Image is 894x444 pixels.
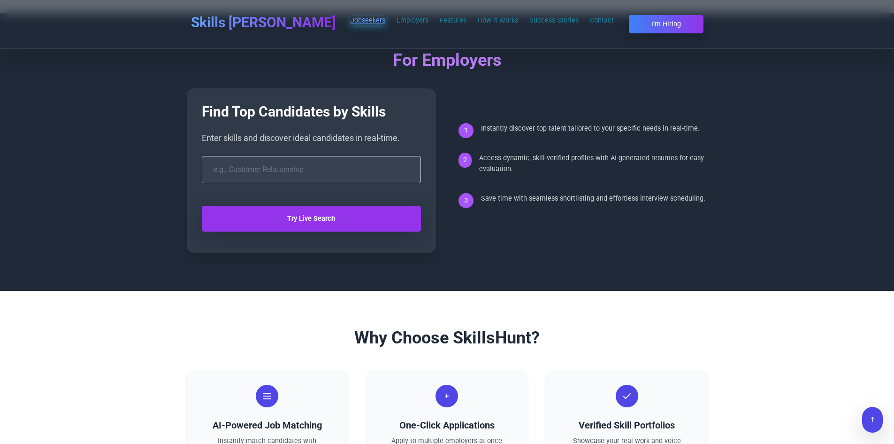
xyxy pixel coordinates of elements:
button: I’m Hiring [629,15,703,33]
p: Save time with seamless shortlisting and effortless interview scheduling. [481,193,705,204]
input: e.g., Customer Relationship [202,156,421,183]
div: 3 [458,193,474,208]
h3: Verified Skill Portfolios [561,419,692,432]
a: Contact [590,16,614,24]
button: Try Live Search [202,206,421,232]
h3: One-Click Applications [382,419,512,432]
a: Jobseekers [351,16,385,24]
div: 1 [458,123,474,138]
h3: For Employers [187,51,708,70]
h2: Why Choose SkillsHunt? [187,328,708,347]
p: Enter skills and discover ideal candidates in real-time. [202,132,421,145]
h4: Find Top Candidates by Skills [202,103,421,120]
p: Instantly discover top talent tailored to your specific needs in real-time. [481,123,700,134]
p: Access dynamic, skill-verified profiles with AI-generated resumes for easy evaluation. [479,153,708,174]
h1: Skills [PERSON_NAME] [191,14,336,31]
a: Employers [397,16,428,24]
a: How it Works [478,16,518,24]
a: Features [440,16,466,24]
h3: AI-Powered Job Matching [202,419,333,432]
a: Success Stories [529,16,579,24]
div: 2 [458,153,472,168]
button: ↑ [862,407,883,433]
